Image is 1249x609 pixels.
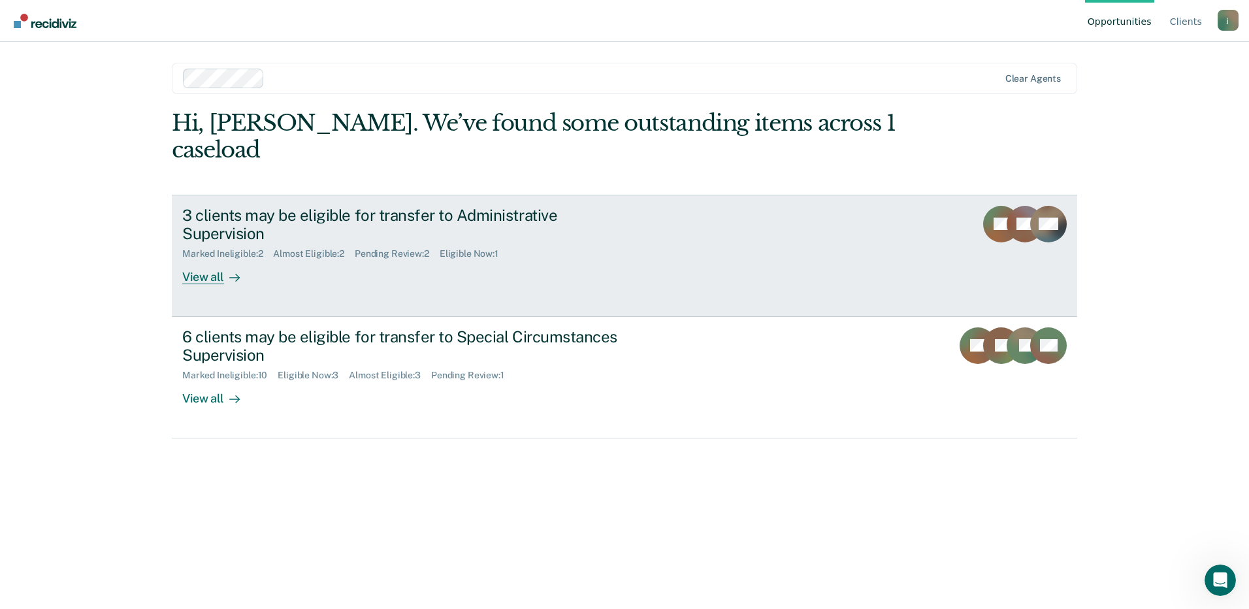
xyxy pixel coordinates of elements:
div: Pending Review : 2 [355,248,440,259]
div: Marked Ineligible : 10 [182,370,278,381]
div: Almost Eligible : 3 [349,370,431,381]
div: 3 clients may be eligible for transfer to Administrative Supervision [182,206,641,244]
a: 3 clients may be eligible for transfer to Administrative SupervisionMarked Ineligible:2Almost Eli... [172,195,1077,317]
div: Eligible Now : 3 [278,370,349,381]
div: Marked Ineligible : 2 [182,248,273,259]
button: Profile dropdown button [1218,10,1239,31]
div: View all [182,381,255,406]
img: Recidiviz [14,14,76,28]
div: Eligible Now : 1 [440,248,509,259]
div: Pending Review : 1 [431,370,515,381]
div: Hi, [PERSON_NAME]. We’ve found some outstanding items across 1 caseload [172,110,896,163]
div: Clear agents [1005,73,1061,84]
div: Almost Eligible : 2 [273,248,355,259]
div: View all [182,259,255,285]
div: 6 clients may be eligible for transfer to Special Circumstances Supervision [182,327,641,365]
a: 6 clients may be eligible for transfer to Special Circumstances SupervisionMarked Ineligible:10El... [172,317,1077,438]
iframe: Intercom live chat [1205,565,1236,596]
div: j [1218,10,1239,31]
